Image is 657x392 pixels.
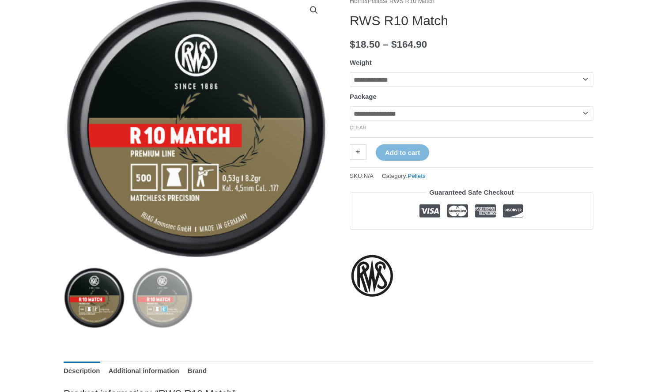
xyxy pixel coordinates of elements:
[350,13,593,29] h1: RWS R10 Match
[132,267,193,328] img: RWS R10 Match
[64,267,125,328] img: RWS R10 Match
[350,39,380,50] bdi: 18.50
[109,362,179,381] a: Additional information
[188,362,207,381] a: Brand
[426,186,517,199] legend: Guaranteed Safe Checkout
[350,59,372,66] label: Weight
[364,173,374,179] span: N/A
[408,173,426,179] a: Pellets
[350,125,366,130] a: Clear options
[350,93,377,100] label: Package
[350,253,394,298] a: RWS
[350,144,366,160] a: +
[383,39,389,50] span: –
[382,170,426,181] span: Category:
[350,39,355,50] span: $
[306,2,322,18] a: View full-screen image gallery
[350,170,374,181] span: SKU:
[391,39,427,50] bdi: 164.90
[376,144,429,161] button: Add to cart
[64,362,100,381] a: Description
[350,236,593,247] iframe: Customer reviews powered by Trustpilot
[391,39,397,50] span: $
